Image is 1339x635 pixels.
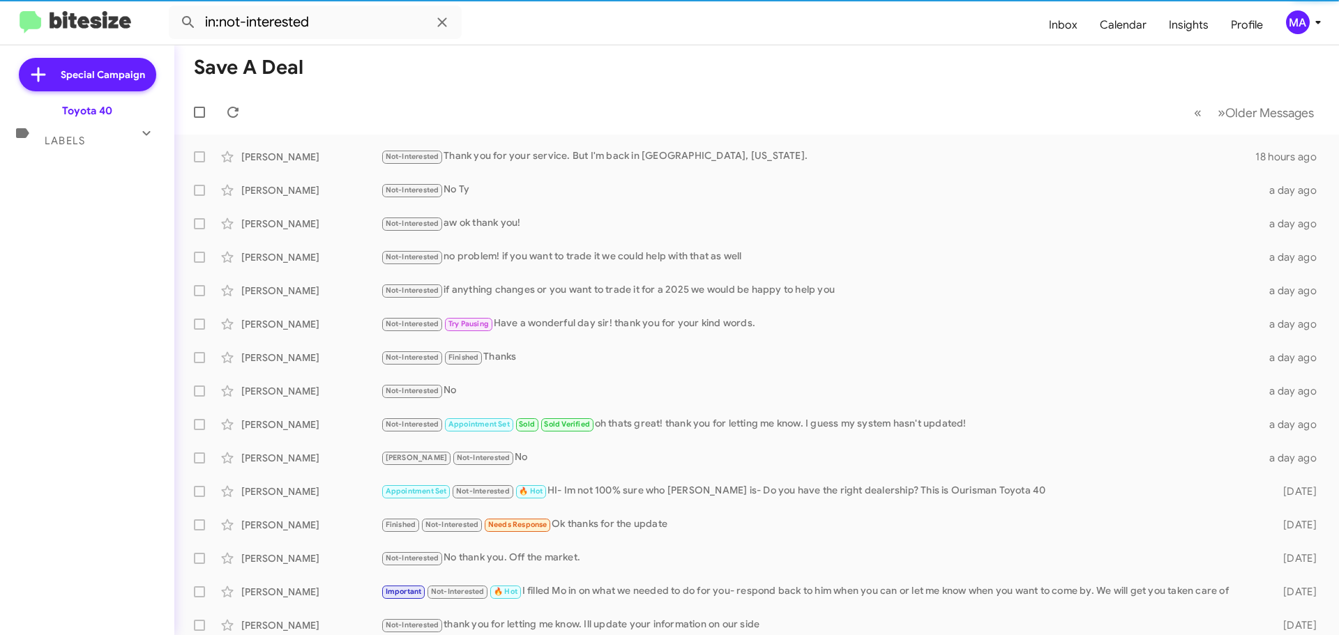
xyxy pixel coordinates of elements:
div: a day ago [1261,451,1328,465]
span: Try Pausing [448,319,489,328]
span: Not-Interested [386,353,439,362]
div: [DATE] [1261,585,1328,599]
div: a day ago [1261,418,1328,431]
div: Thanks [381,349,1261,365]
div: [PERSON_NAME] [241,484,381,498]
span: Special Campaign [61,68,145,82]
h1: Save a Deal [194,56,303,79]
span: Important [386,587,422,596]
div: [PERSON_NAME] [241,150,381,164]
span: Not-Interested [425,520,479,529]
div: a day ago [1261,384,1328,398]
span: [PERSON_NAME] [386,453,448,462]
span: Not-Interested [386,286,439,295]
div: a day ago [1261,351,1328,365]
span: Appointment Set [448,420,510,429]
span: Not-Interested [386,185,439,194]
div: No [381,450,1261,466]
div: Toyota 40 [62,104,112,118]
span: Not-Interested [386,152,439,161]
div: [PERSON_NAME] [241,518,381,532]
span: Not-Interested [386,386,439,395]
span: Not-Interested [386,319,439,328]
span: Not-Interested [431,587,485,596]
div: a day ago [1261,250,1328,264]
div: [PERSON_NAME] [241,217,381,231]
button: Previous [1186,98,1210,127]
div: HI- Im not 100% sure who [PERSON_NAME] is- Do you have the right dealership? This is Ourisman Toy... [381,483,1261,499]
div: Have a wonderful day sir! thank you for your kind words. [381,316,1261,332]
span: Not-Interested [386,620,439,629]
div: [DATE] [1261,618,1328,632]
a: Special Campaign [19,58,156,91]
a: Profile [1220,5,1274,45]
div: [PERSON_NAME] [241,418,381,431]
div: a day ago [1261,217,1328,231]
div: No [381,383,1261,399]
div: [PERSON_NAME] [241,351,381,365]
span: Not-Interested [456,487,510,496]
div: [PERSON_NAME] [241,317,381,331]
div: No Ty [381,182,1261,198]
div: [PERSON_NAME] [241,384,381,398]
div: no problem! if you want to trade it we could help with that as well [381,249,1261,265]
div: a day ago [1261,183,1328,197]
div: thank you for letting me know. Ill update your information on our side [381,617,1261,633]
div: 18 hours ago [1255,150,1328,164]
div: No thank you. Off the market. [381,550,1261,566]
span: « [1194,104,1202,121]
span: Older Messages [1225,105,1314,121]
div: aw ok thank you! [381,215,1261,231]
div: [PERSON_NAME] [241,451,381,465]
div: a day ago [1261,317,1328,331]
div: Thank you for your service. But I'm back in [GEOGRAPHIC_DATA], [US_STATE]. [381,148,1255,165]
span: 🔥 Hot [494,587,517,596]
div: [DATE] [1261,518,1328,532]
span: Not-Interested [386,553,439,563]
span: Appointment Set [386,487,447,496]
a: Calendar [1089,5,1158,45]
a: Inbox [1038,5,1089,45]
div: [DATE] [1261,484,1328,498]
span: Finished [448,353,479,362]
div: [PERSON_NAME] [241,618,381,632]
button: MA [1274,10,1324,34]
span: 🔥 Hot [519,487,543,496]
span: Not-Interested [386,219,439,228]
div: [PERSON_NAME] [241,183,381,197]
div: [PERSON_NAME] [241,250,381,264]
button: Next [1209,98,1322,127]
div: MA [1286,10,1310,34]
span: Not-Interested [386,252,439,261]
div: [PERSON_NAME] [241,284,381,298]
span: Needs Response [488,520,547,529]
nav: Page navigation example [1186,98,1322,127]
span: Not-Interested [386,420,439,429]
span: Labels [45,135,85,147]
div: I filled Mo in on what we needed to do for you- respond back to him when you can or let me know w... [381,583,1261,599]
span: Finished [386,520,416,529]
div: Ok thanks for the update [381,517,1261,533]
span: Sold [519,420,535,429]
div: [PERSON_NAME] [241,551,381,565]
span: Sold Verified [544,420,590,429]
div: [PERSON_NAME] [241,585,381,599]
span: Not-Interested [457,453,510,462]
input: Search [169,6,462,39]
a: Insights [1158,5,1220,45]
div: [DATE] [1261,551,1328,565]
div: oh thats great! thank you for letting me know. I guess my system hasn't updated! [381,416,1261,432]
span: » [1218,104,1225,121]
div: a day ago [1261,284,1328,298]
div: if anything changes or you want to trade it for a 2025 we would be happy to help you [381,282,1261,298]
